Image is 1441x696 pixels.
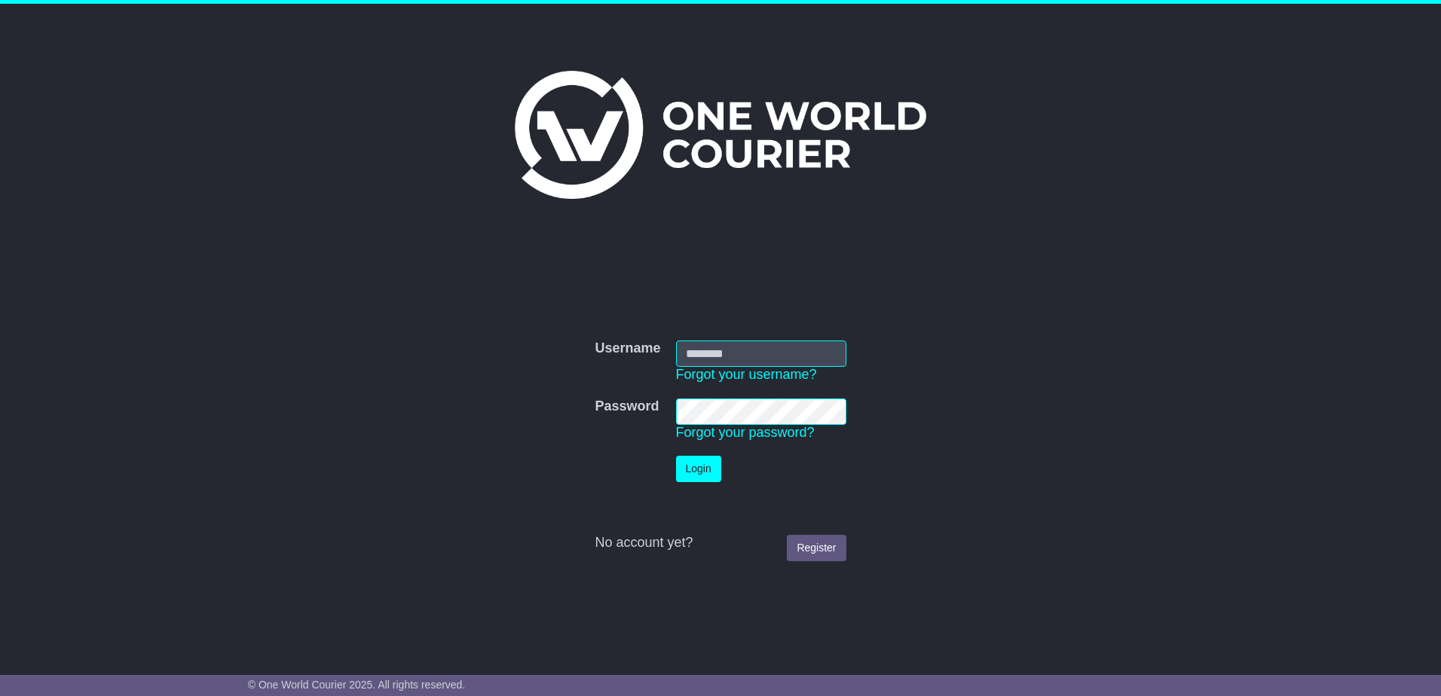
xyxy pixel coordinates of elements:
a: Register [787,535,846,561]
img: One World [515,71,926,199]
div: No account yet? [595,535,846,551]
button: Login [676,456,721,482]
label: Username [595,340,660,357]
label: Password [595,398,659,415]
span: © One World Courier 2025. All rights reserved. [248,679,466,691]
a: Forgot your username? [676,367,817,382]
a: Forgot your password? [676,425,815,440]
